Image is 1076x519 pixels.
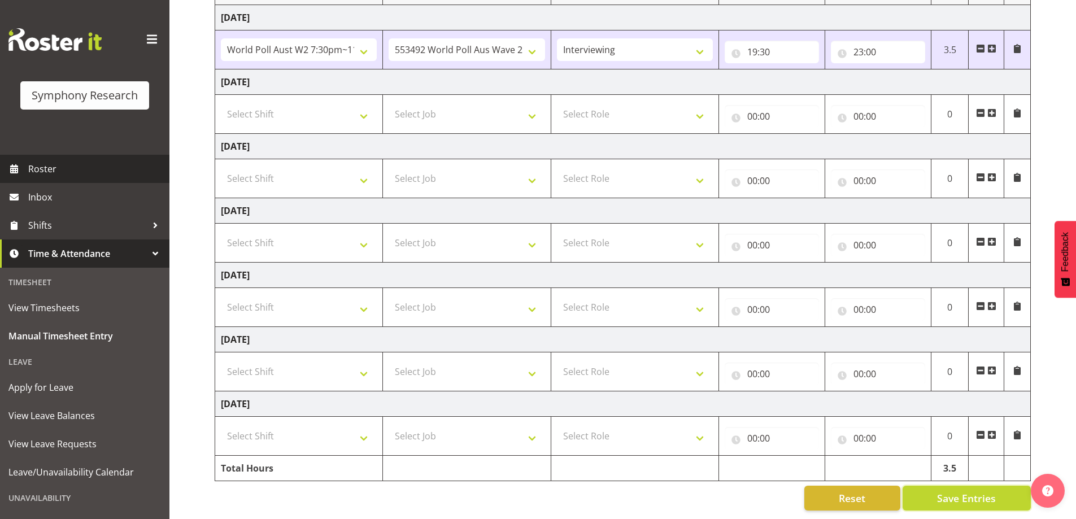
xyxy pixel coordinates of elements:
span: Save Entries [937,491,996,505]
a: Manual Timesheet Entry [3,322,167,350]
td: [DATE] [215,391,1031,417]
span: Roster [28,160,164,177]
input: Click to select... [725,234,819,256]
td: Total Hours [215,456,383,481]
input: Click to select... [725,298,819,321]
input: Click to select... [831,298,925,321]
button: Save Entries [903,486,1031,511]
div: Leave [3,350,167,373]
span: Reset [839,491,865,505]
td: 0 [931,352,969,391]
button: Reset [804,486,900,511]
input: Click to select... [831,169,925,192]
span: Manual Timesheet Entry [8,328,161,344]
div: Timesheet [3,271,167,294]
input: Click to select... [725,105,819,128]
img: help-xxl-2.png [1042,485,1053,496]
input: Click to select... [831,41,925,63]
td: 3.5 [931,456,969,481]
td: [DATE] [215,5,1031,30]
a: View Leave Requests [3,430,167,458]
td: 3.5 [931,30,969,69]
a: Leave/Unavailability Calendar [3,458,167,486]
td: [DATE] [215,69,1031,95]
div: Unavailability [3,486,167,509]
td: 0 [931,224,969,263]
input: Click to select... [725,41,819,63]
input: Click to select... [725,363,819,385]
img: Rosterit website logo [8,28,102,51]
span: Apply for Leave [8,379,161,396]
td: 0 [931,288,969,327]
a: Apply for Leave [3,373,167,402]
input: Click to select... [831,427,925,450]
a: View Timesheets [3,294,167,322]
span: Leave/Unavailability Calendar [8,464,161,481]
td: 0 [931,95,969,134]
span: View Leave Balances [8,407,161,424]
input: Click to select... [831,234,925,256]
td: [DATE] [215,327,1031,352]
a: View Leave Balances [3,402,167,430]
td: 0 [931,159,969,198]
span: View Leave Requests [8,435,161,452]
td: [DATE] [215,134,1031,159]
input: Click to select... [725,169,819,192]
span: Shifts [28,217,147,234]
button: Feedback - Show survey [1055,221,1076,298]
span: Feedback [1060,232,1070,272]
input: Click to select... [831,363,925,385]
td: 0 [931,417,969,456]
input: Click to select... [725,427,819,450]
span: View Timesheets [8,299,161,316]
td: [DATE] [215,263,1031,288]
span: Inbox [28,189,164,206]
span: Time & Attendance [28,245,147,262]
input: Click to select... [831,105,925,128]
div: Symphony Research [32,87,138,104]
td: [DATE] [215,198,1031,224]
